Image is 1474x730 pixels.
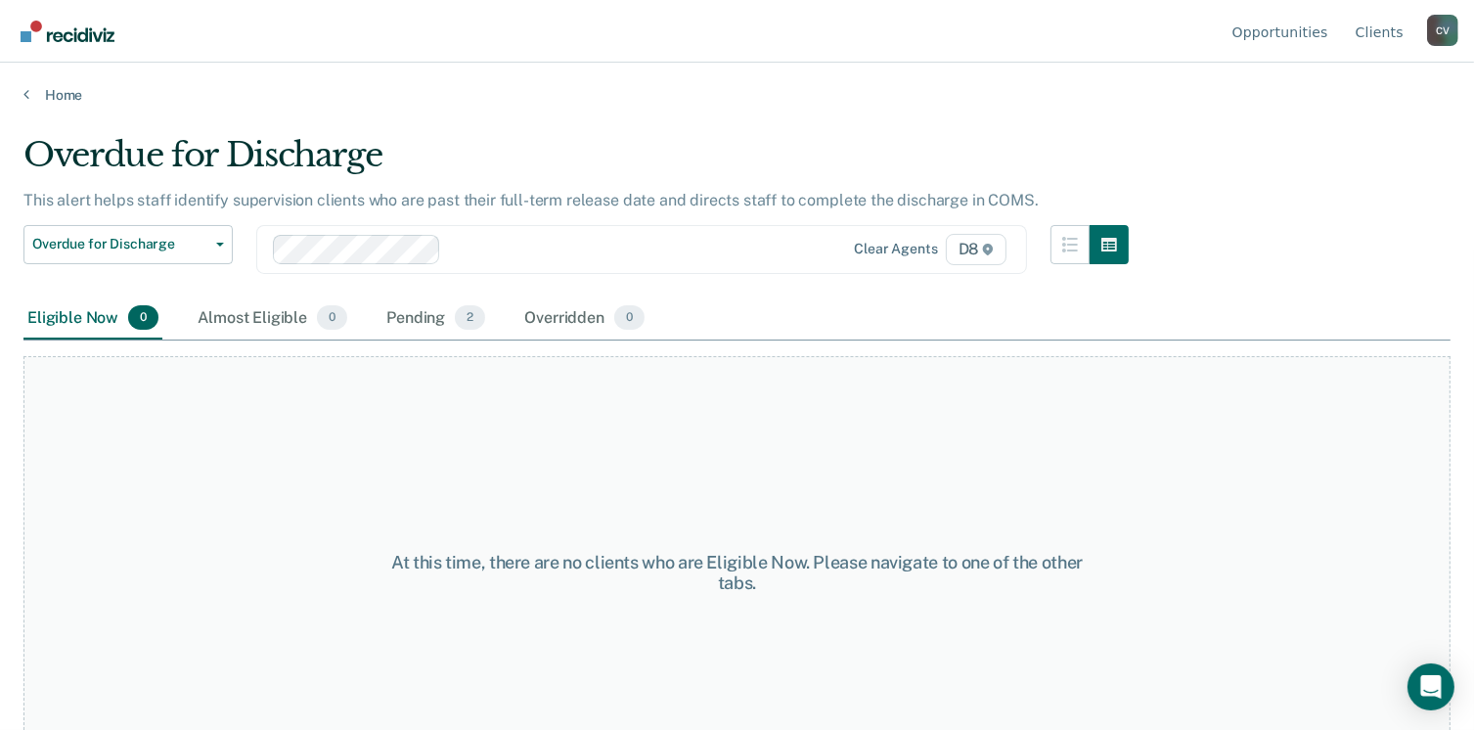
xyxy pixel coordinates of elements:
[317,305,347,331] span: 0
[854,241,937,257] div: Clear agents
[1427,15,1458,46] button: Profile dropdown button
[128,305,158,331] span: 0
[194,297,351,341] div: Almost Eligible0
[1427,15,1458,46] div: C V
[520,297,648,341] div: Overridden0
[23,86,1451,104] a: Home
[1407,663,1454,710] div: Open Intercom Messenger
[21,21,114,42] img: Recidiviz
[32,236,208,252] span: Overdue for Discharge
[23,225,233,264] button: Overdue for Discharge
[455,305,485,331] span: 2
[946,234,1007,265] span: D8
[23,191,1039,209] p: This alert helps staff identify supervision clients who are past their full-term release date and...
[23,135,1129,191] div: Overdue for Discharge
[380,552,1094,594] div: At this time, there are no clients who are Eligible Now. Please navigate to one of the other tabs.
[614,305,645,331] span: 0
[382,297,489,341] div: Pending2
[23,297,162,341] div: Eligible Now0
